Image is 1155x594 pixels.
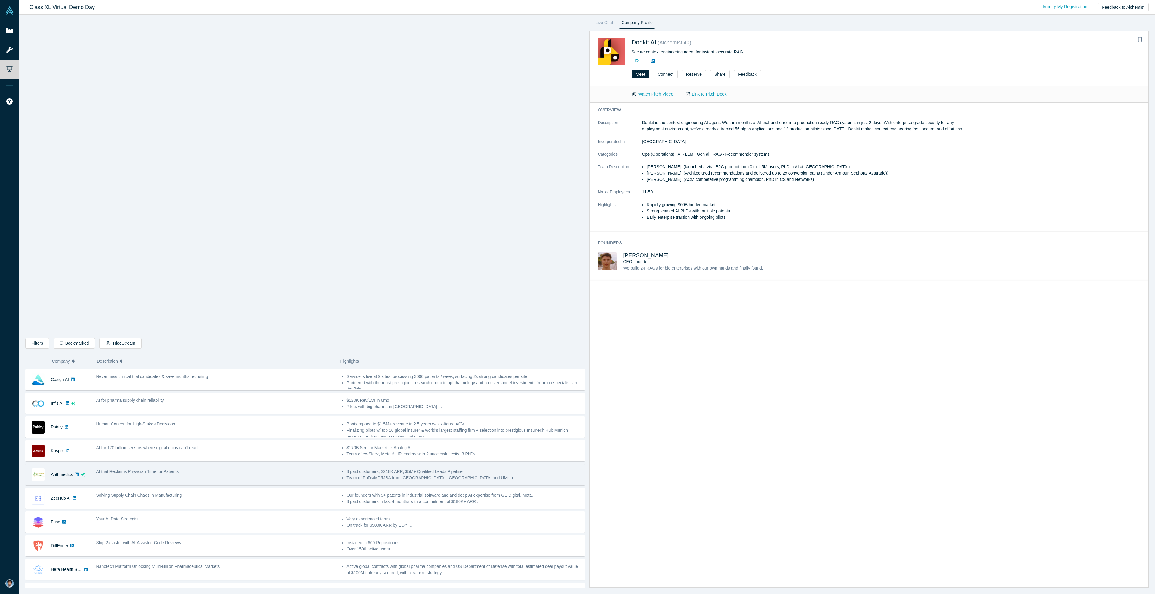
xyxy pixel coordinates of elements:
[32,421,45,434] img: Pairity's Logo
[346,522,581,529] li: On track for $500K ARR by EOY ...
[642,152,770,157] span: Ops (Operations) · AI · LLM · Gen ai · RAG · Recommender systems
[96,398,164,403] span: AI for pharma supply chain reliability
[99,338,141,349] button: HideStream
[32,373,45,386] img: Cosign AI's Logo
[623,252,669,258] a: [PERSON_NAME]
[96,540,181,545] span: Ship 2x faster with AI-Assisted Code Reviews
[346,427,581,440] li: Finalizing pilots w/ top 10 global insurer & world's largest staffing firm + selection into prest...
[32,540,45,552] img: DiffEnder's Logo
[710,70,730,78] button: Share
[642,139,972,145] dd: [GEOGRAPHIC_DATA]
[1098,3,1149,11] button: Feedback to Alchemist
[346,445,581,451] li: $170B Sensor Market → Analog AI;
[598,151,642,164] dt: Categories
[623,259,649,264] span: CEO, founder
[96,564,220,569] span: Nanotech Platform Unlocking Multi-Billion Pharmaceutical Markets
[25,338,49,349] button: Filters
[632,49,832,55] div: Secure context engineering agent for instant, accurate RAG
[598,38,625,65] img: Donkit AI's Logo
[71,401,75,406] svg: dsa ai sparkles
[632,59,642,63] a: [URL]
[51,425,63,429] a: Pairity
[96,516,140,521] span: Your AI Data Strategist.
[632,39,657,46] a: Donkit AI
[51,519,60,524] a: Fuse
[346,492,581,498] li: Our founders with 5+ patents in industrial software and and deep AI expertise from GE Digital, Meta.
[598,139,642,151] dt: Incorporated in
[54,338,95,349] button: Bookmarked
[647,170,972,176] li: [PERSON_NAME], (Architectured recommendations and delivered up to 2x conversion gains (Under Armo...
[623,266,890,270] span: We build 24 RAGs for big enterprises with our own hands and finally found a way how to build an A...
[734,70,761,78] button: Feedback
[632,70,649,78] button: Meet
[25,0,99,14] a: Class XL Virtual Demo Day
[647,176,972,183] li: [PERSON_NAME], (ACM competetive programming champion, PhD in CS and Networks)
[346,404,581,410] li: Pilots with big pharma in [GEOGRAPHIC_DATA] ...
[598,107,964,113] h3: overview
[5,6,14,15] img: Alchemist Vault Logo
[346,373,581,380] li: Service is live at 9 sites, processing 3000 patients / week, surfacing 2x strong candidates per site
[647,208,972,214] li: Strong team of AI PhDs with multiple patents
[96,422,175,426] span: Human Context for High-Stakes Decisions
[346,468,581,475] li: 3 paid customers, $218K ARR, $5M+ Qualified Leads Pipeline
[1037,2,1094,12] a: Modify My Registration
[32,563,45,576] img: Hera Health Solutions's Logo
[51,567,92,572] a: Hera Health Solutions
[642,189,972,195] dd: 11-50
[52,355,91,367] button: Company
[682,70,706,78] button: Reserve
[96,374,208,379] span: Never miss clinical trial candidates & save months recruiting
[5,579,14,588] img: Gnani Palanikumar's Account
[346,451,581,457] li: Team of ex-Slack, Meta & HP leaders with 2 successful exits, 3 PhDs ...
[346,516,581,522] li: Very experienced team
[598,164,642,189] dt: Team Description
[642,120,972,132] p: Donkit is the context engineering AI agent. We turn months of AI trial-and-error into production-...
[96,588,148,592] span: AI-native OS For Hospitality
[598,189,642,202] dt: No. of Employees
[598,202,642,227] dt: Highlights
[51,401,63,406] a: Infis AI
[96,469,179,474] span: AI that Reclaims Physician Time for Patients
[626,89,680,99] button: Watch Pitch Video
[346,587,581,593] li: $123k MRR (209 paying customers, real revenue)
[346,380,581,392] li: Partnered with the most prestigious research group in ophthalmology and received angel investment...
[51,377,69,382] a: Cosign AI
[346,475,581,481] li: Team of PhDs/MD/MBA from [GEOGRAPHIC_DATA], [GEOGRAPHIC_DATA] and UMich. ...
[619,19,654,29] a: Company Profile
[658,40,691,46] small: ( Alchemist 40 )
[97,355,118,367] span: Description
[32,492,45,505] img: ZeeHub AI's Logo
[680,89,733,99] a: Link to Pitch Deck
[346,563,581,576] li: Active global contracts with global pharma companies and US Department of Defense with total esti...
[51,543,68,548] a: DiffEnder
[346,540,581,546] li: Installed in 600 Repositories
[32,516,45,529] img: Fuse's Logo
[96,445,200,450] span: AI for 170 billion sensors where digital chips can't reach
[51,496,71,501] a: ZeeHub AI
[32,397,45,410] img: Infis AI's Logo
[593,19,615,29] a: Live Chat
[1136,35,1144,44] button: Bookmark
[340,359,359,364] span: Highlights
[51,448,63,453] a: Kaspix
[81,473,85,477] svg: dsa ai sparkles
[346,421,581,427] li: Bootstrapped to $1.5M+ revenue in 2.5 years w/ six-figure ACV
[97,355,334,367] button: Description
[598,120,642,139] dt: Description
[51,472,73,477] a: Arithmedics
[32,468,45,481] img: Arithmedics's Logo
[647,164,972,170] li: [PERSON_NAME], (launched a viral B2C product from 0 to 1.5M users, PhD in AI at [GEOGRAPHIC_DATA])
[52,355,70,367] span: Company
[598,252,617,270] img: Mikhail Baklanov's Profile Image
[32,445,45,457] img: Kaspix's Logo
[346,397,581,404] li: $120K Rev/LOI in 6mo
[26,20,585,334] iframe: Alchemist Class XL Demo Day: Vault
[346,546,581,552] li: Over 1500 active users ...
[654,70,678,78] button: Connect
[96,493,182,498] span: Solving Supply Chain Chaos in Manufacturing
[647,202,972,208] li: Rapidly growing $60B hidden market;
[346,498,581,505] li: 3 paid customers in last 4 months with a commitment of $180K+ ARR ...
[647,214,972,221] li: Early enterpise traction with ongoing pilots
